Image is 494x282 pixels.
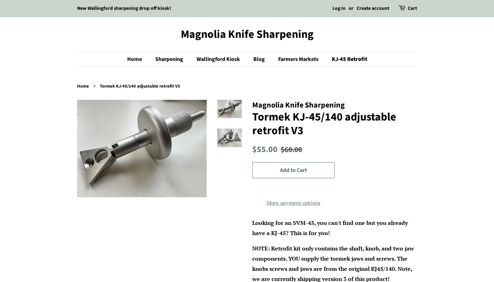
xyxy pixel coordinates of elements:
a: Farmers Markets [273,52,325,67]
img: Tormek KJ-45/140 adjustable retrofit V3 [77,100,207,197]
a: Home [77,83,91,89]
nav: breadcrumbs [77,83,417,90]
a: Wallingford Kiosk [191,52,247,67]
span: Add to Cart [280,166,307,174]
li: or [349,5,354,13]
img: Tormek KJ-45/140 adjustable retrofit V3 [217,129,242,147]
a: Blog [248,52,272,67]
a: Cart [408,5,417,13]
span: Looking for an SVM-45, you can't find one but you already have a KJ-45? This is for you! [252,219,408,237]
span: › [94,81,97,90]
a: KJ-45 Retrofit [327,52,367,67]
a: Create account [357,5,389,12]
a: More payment options [252,197,335,207]
span: $55.00 [252,144,277,156]
a: Home [127,52,149,67]
s: $60.00 [281,144,302,155]
span: Tormek KJ-45/140 adjustable retrofit V3 [100,83,182,89]
span: Magnolia Knife Sharpening [252,99,345,111]
a: Log in [332,5,345,12]
h1: Tormek KJ-45/140 adjustable retrofit V3 [252,110,417,137]
button: Add to Cart [252,162,335,179]
a: New Wallingford sharpening drop off kiosk! [77,5,171,12]
a: Sharpening [150,52,190,67]
a: Magnolia Knife Sharpening [77,28,417,41]
img: Tormek KJ-45/140 adjustable retrofit V3 [217,100,242,118]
